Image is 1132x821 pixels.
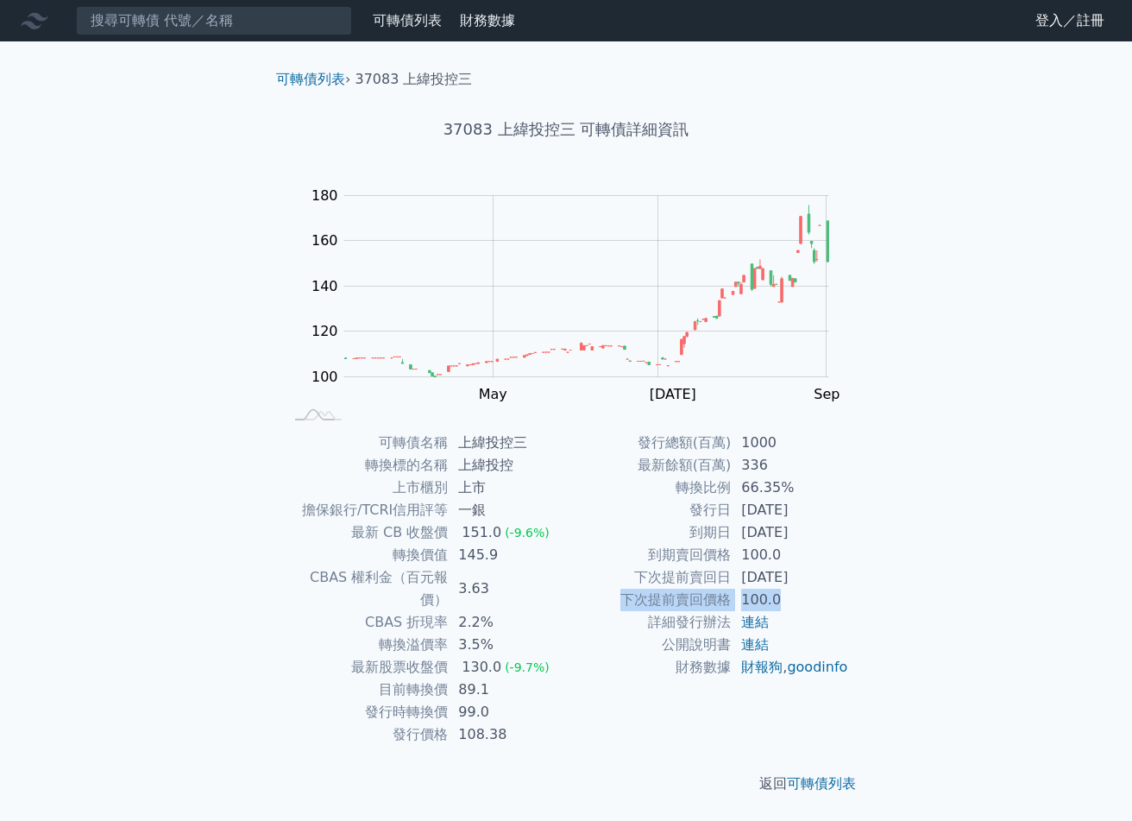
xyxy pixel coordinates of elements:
tspan: Sep [814,386,840,402]
td: CBAS 權利金（百元報價） [283,566,448,611]
td: 公開說明書 [566,634,731,656]
td: , [731,656,849,679]
tspan: 160 [311,232,338,249]
td: 轉換價值 [283,544,448,566]
td: 轉換溢價率 [283,634,448,656]
td: 轉換標的名稱 [283,454,448,477]
a: 可轉債列表 [276,71,345,87]
a: 可轉債列表 [787,775,856,792]
td: 擔保銀行/TCRI信用評等 [283,499,448,521]
td: 發行日 [566,499,731,521]
td: 目前轉換價 [283,679,448,701]
td: [DATE] [731,499,849,521]
td: 336 [731,454,849,477]
a: 可轉債列表 [373,12,442,28]
tspan: 120 [311,323,338,339]
td: 108.38 [448,723,566,746]
iframe: Chat Widget [1046,738,1132,821]
tspan: 180 [311,187,338,204]
div: 151.0 [458,521,505,544]
td: [DATE] [731,521,849,544]
a: 登入／註冊 [1022,7,1118,35]
td: 上緯投控 [448,454,566,477]
td: 3.5% [448,634,566,656]
span: (-9.6%) [505,526,550,540]
a: 連結 [741,636,769,653]
td: 145.9 [448,544,566,566]
td: 上市 [448,477,566,499]
a: 財務數據 [460,12,515,28]
td: 89.1 [448,679,566,701]
div: 130.0 [458,656,505,679]
td: 上緯投控三 [448,432,566,454]
td: 一銀 [448,499,566,521]
td: CBAS 折現率 [283,611,448,634]
li: 37083 上緯投控三 [355,69,473,90]
td: 可轉債名稱 [283,432,448,454]
td: 財務數據 [566,656,731,679]
td: 99.0 [448,701,566,723]
td: 發行價格 [283,723,448,746]
p: 返回 [262,774,870,794]
g: Chart [303,187,855,402]
tspan: 140 [311,278,338,294]
a: 連結 [741,614,769,630]
td: 2.2% [448,611,566,634]
td: 最新股票收盤價 [283,656,448,679]
td: 100.0 [731,589,849,611]
td: 詳細發行辦法 [566,611,731,634]
td: 發行時轉換價 [283,701,448,723]
li: › [276,69,350,90]
td: 發行總額(百萬) [566,432,731,454]
td: 下次提前賣回價格 [566,589,731,611]
td: 最新 CB 收盤價 [283,521,448,544]
h1: 37083 上緯投控三 可轉債詳細資訊 [262,117,870,142]
td: 上市櫃別 [283,477,448,499]
a: goodinfo [787,659,847,675]
td: 1000 [731,432,849,454]
td: 下次提前賣回日 [566,566,731,589]
td: 100.0 [731,544,849,566]
tspan: 100 [311,369,338,385]
span: (-9.7%) [505,660,550,674]
td: [DATE] [731,566,849,589]
td: 最新餘額(百萬) [566,454,731,477]
a: 財報狗 [741,659,783,675]
tspan: [DATE] [650,386,696,402]
td: 到期日 [566,521,731,544]
input: 搜尋可轉債 代號／名稱 [76,6,352,35]
td: 到期賣回價格 [566,544,731,566]
tspan: May [479,386,507,402]
td: 轉換比例 [566,477,731,499]
td: 66.35% [731,477,849,499]
td: 3.63 [448,566,566,611]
